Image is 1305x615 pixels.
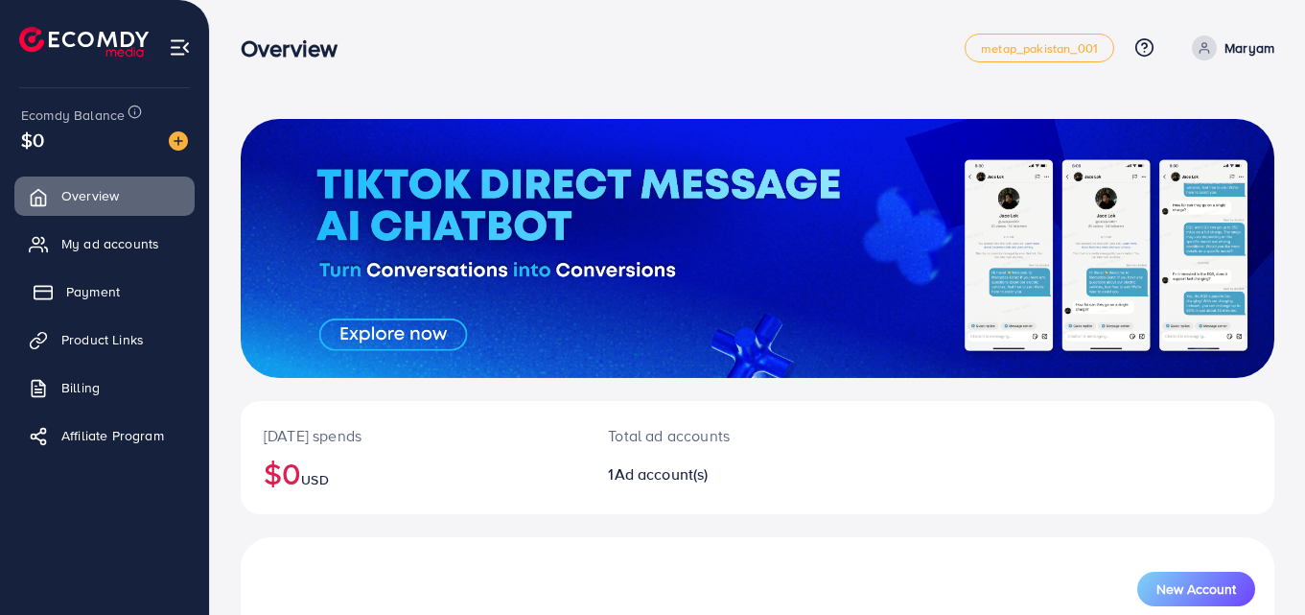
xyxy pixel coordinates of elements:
[19,27,149,57] img: logo
[21,106,125,125] span: Ecomdy Balance
[615,463,709,485] span: Ad account(s)
[61,378,100,397] span: Billing
[14,272,195,311] a: Payment
[169,36,191,59] img: menu
[61,426,164,445] span: Affiliate Program
[14,177,195,215] a: Overview
[608,465,821,484] h2: 1
[965,34,1114,62] a: metap_pakistan_001
[981,42,1098,55] span: metap_pakistan_001
[14,368,195,407] a: Billing
[1156,582,1236,596] span: New Account
[1223,529,1291,601] iframe: Chat
[241,35,353,62] h3: Overview
[14,225,195,263] a: My ad accounts
[1224,36,1274,59] p: Maryam
[264,424,562,447] p: [DATE] spends
[66,282,120,301] span: Payment
[608,424,821,447] p: Total ad accounts
[21,126,44,154] span: $0
[14,320,195,359] a: Product Links
[169,131,188,151] img: image
[61,234,159,253] span: My ad accounts
[61,186,119,205] span: Overview
[1184,35,1274,60] a: Maryam
[61,330,144,349] span: Product Links
[264,455,562,491] h2: $0
[301,470,328,489] span: USD
[1137,572,1255,606] button: New Account
[14,416,195,455] a: Affiliate Program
